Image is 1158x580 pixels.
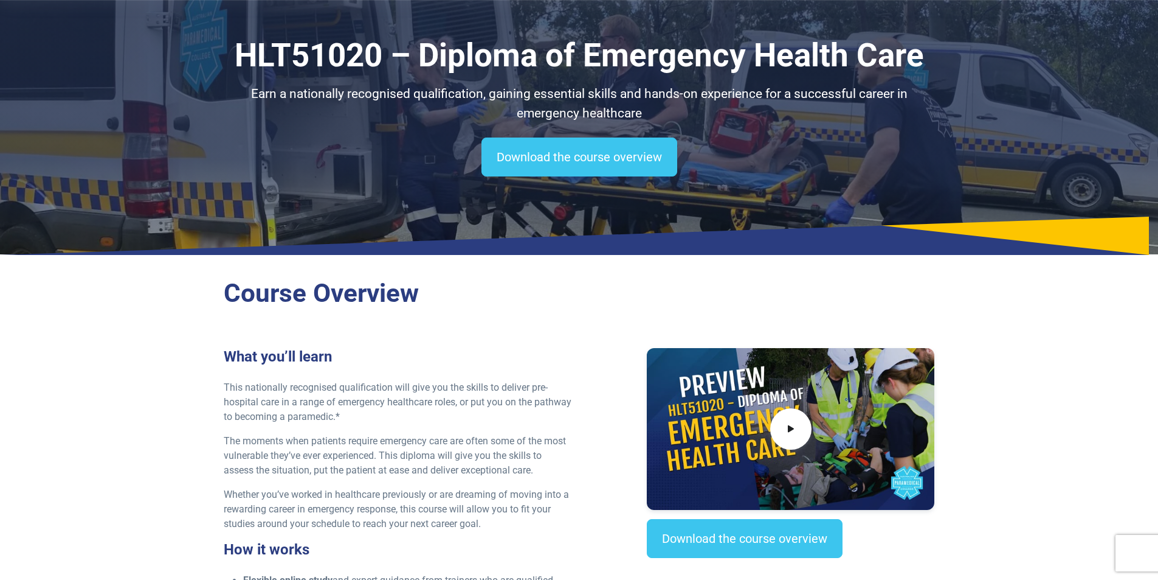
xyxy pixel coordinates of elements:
[224,487,572,531] p: Whether you’ve worked in healthcare previously or are dreaming of moving into a rewarding career ...
[224,348,572,366] h3: What you’ll learn
[224,85,935,123] p: Earn a nationally recognised qualification, gaining essential skills and hands-on experience for ...
[224,541,572,559] h3: How it works
[224,434,572,478] p: The moments when patients require emergency care are often some of the most vulnerable they’ve ev...
[647,519,843,558] a: Download the course overview
[224,278,935,309] h2: Course Overview
[224,37,935,75] h1: HLT51020 – Diploma of Emergency Health Care
[224,380,572,424] p: This nationally recognised qualification will give you the skills to deliver pre-hospital care in...
[481,138,677,176] a: Download the course overview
